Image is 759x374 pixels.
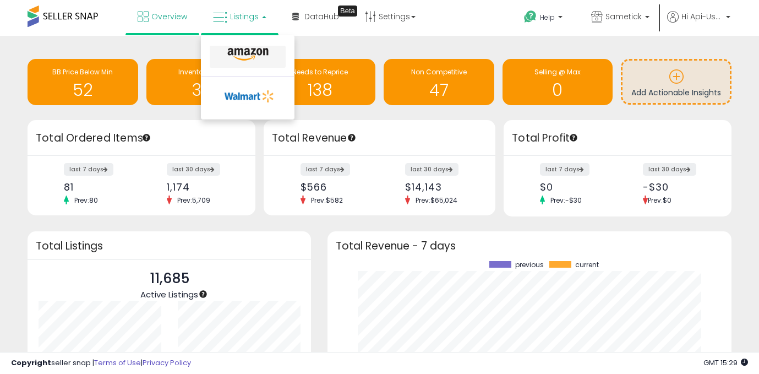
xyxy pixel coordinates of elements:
span: DataHub [304,11,339,22]
div: Tooltip anchor [198,289,208,299]
span: Listings [230,11,259,22]
h3: Total Revenue - 7 days [336,242,723,250]
a: Help [515,2,574,36]
span: current [575,261,599,269]
a: Terms of Use [94,357,141,368]
span: Prev: $582 [305,196,348,205]
h1: 52 [33,81,133,99]
span: Add Actionable Insights [631,87,721,98]
span: Active Listings [140,289,198,300]
div: 1,174 [167,181,236,193]
a: Needs to Reprice 138 [265,59,375,105]
div: seller snap | | [11,358,191,368]
i: Get Help [523,10,537,24]
label: last 30 days [643,163,696,176]
h1: 47 [389,81,489,99]
a: BB Price Below Min 52 [28,59,138,105]
h3: Total Ordered Items [36,131,247,146]
span: Prev: $0 [648,196,671,205]
div: $14,143 [405,181,476,193]
span: Selling @ Max [534,67,581,77]
h1: 37 [152,81,252,99]
span: Prev: $65,024 [410,196,463,205]
h3: Total Listings [36,242,303,250]
a: Non Competitive 47 [384,59,494,105]
span: Prev: -$30 [545,196,587,205]
a: Privacy Policy [143,357,191,368]
p: 11,685 [140,268,198,289]
div: Tooltip anchor [338,6,357,17]
a: Inventory Age 37 [146,59,257,105]
span: BB Price Below Min [52,67,113,77]
span: Overview [151,11,187,22]
h3: Total Revenue [272,131,487,146]
div: -$30 [643,181,712,193]
span: Sametick [605,11,642,22]
span: Hi Api-User [681,11,723,22]
h1: 138 [270,81,370,99]
a: Selling @ Max 0 [503,59,613,105]
span: Prev: 5,709 [172,196,216,205]
h1: 0 [508,81,608,99]
h3: Total Profit [512,131,723,146]
label: last 30 days [167,163,220,176]
div: $566 [301,181,372,193]
a: Add Actionable Insights [623,61,730,103]
a: Hi Api-User [667,11,730,36]
strong: Copyright [11,357,51,368]
span: previous [515,261,544,269]
div: $0 [540,181,609,193]
label: last 30 days [405,163,458,176]
span: 2025-09-13 15:29 GMT [703,357,748,368]
label: last 7 days [301,163,350,176]
div: 81 [64,181,133,193]
span: Inventory Age [178,67,224,77]
label: last 7 days [540,163,589,176]
div: Tooltip anchor [347,133,357,143]
span: Help [540,13,555,22]
div: Tooltip anchor [141,133,151,143]
span: Needs to Reprice [292,67,348,77]
span: Non Competitive [411,67,467,77]
span: Prev: 80 [69,196,103,205]
div: Tooltip anchor [569,133,578,143]
label: last 7 days [64,163,113,176]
